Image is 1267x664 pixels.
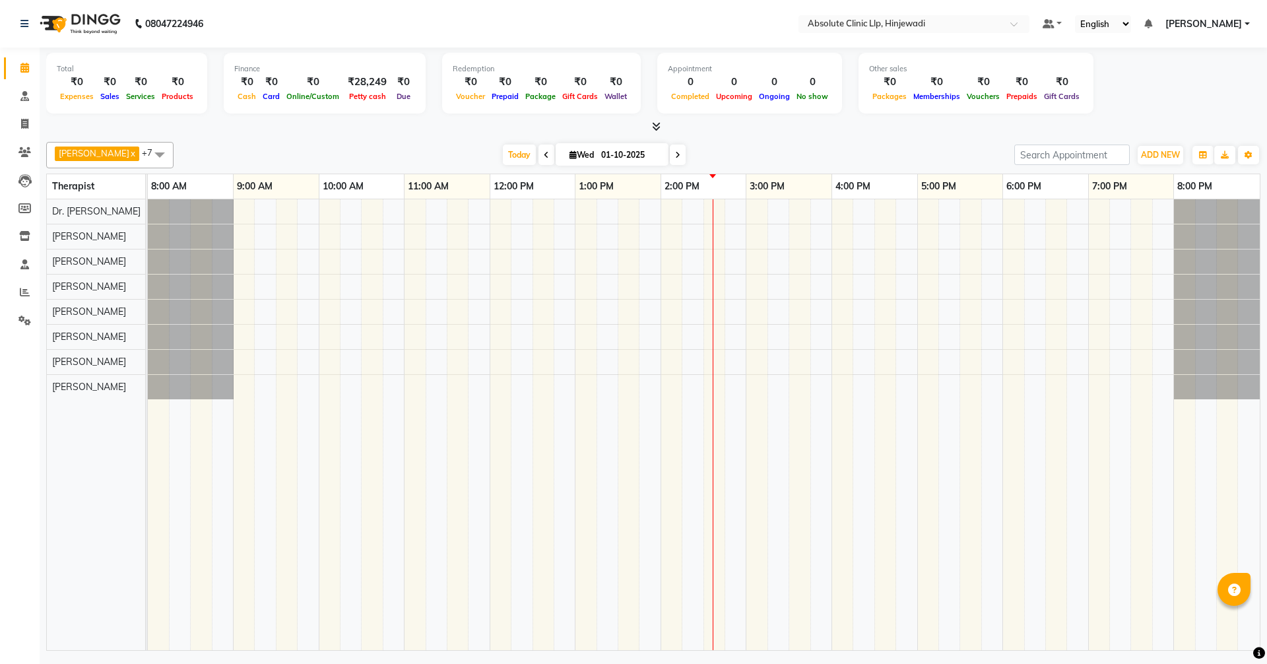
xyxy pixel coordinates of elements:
[52,230,126,242] span: [PERSON_NAME]
[488,75,522,90] div: ₹0
[793,92,831,101] span: No show
[453,92,488,101] span: Voucher
[832,177,874,196] a: 4:00 PM
[57,92,97,101] span: Expenses
[393,92,414,101] span: Due
[158,75,197,90] div: ₹0
[793,75,831,90] div: 0
[746,177,788,196] a: 3:00 PM
[158,92,197,101] span: Products
[234,92,259,101] span: Cash
[1003,92,1041,101] span: Prepaids
[1141,150,1180,160] span: ADD NEW
[234,63,415,75] div: Finance
[52,306,126,317] span: [PERSON_NAME]
[97,75,123,90] div: ₹0
[234,75,259,90] div: ₹0
[59,148,129,158] span: [PERSON_NAME]
[1041,92,1083,101] span: Gift Cards
[713,92,756,101] span: Upcoming
[668,75,713,90] div: 0
[1138,146,1183,164] button: ADD NEW
[259,75,283,90] div: ₹0
[405,177,452,196] a: 11:00 AM
[145,5,203,42] b: 08047224946
[918,177,959,196] a: 5:00 PM
[869,63,1083,75] div: Other sales
[756,75,793,90] div: 0
[490,177,537,196] a: 12:00 PM
[52,281,126,292] span: [PERSON_NAME]
[346,92,389,101] span: Petty cash
[148,177,190,196] a: 8:00 AM
[1089,177,1130,196] a: 7:00 PM
[319,177,367,196] a: 10:00 AM
[34,5,124,42] img: logo
[1212,611,1254,651] iframe: chat widget
[910,92,963,101] span: Memberships
[559,75,601,90] div: ₹0
[963,75,1003,90] div: ₹0
[259,92,283,101] span: Card
[453,75,488,90] div: ₹0
[575,177,617,196] a: 1:00 PM
[52,331,126,343] span: [PERSON_NAME]
[601,92,630,101] span: Wallet
[522,75,559,90] div: ₹0
[52,205,141,217] span: Dr. [PERSON_NAME]
[1003,75,1041,90] div: ₹0
[522,92,559,101] span: Package
[52,381,126,393] span: [PERSON_NAME]
[601,75,630,90] div: ₹0
[1174,177,1216,196] a: 8:00 PM
[234,177,276,196] a: 9:00 AM
[453,63,630,75] div: Redemption
[57,63,197,75] div: Total
[597,145,663,165] input: 2025-10-01
[756,92,793,101] span: Ongoing
[869,92,910,101] span: Packages
[57,75,97,90] div: ₹0
[488,92,522,101] span: Prepaid
[963,92,1003,101] span: Vouchers
[559,92,601,101] span: Gift Cards
[52,356,126,368] span: [PERSON_NAME]
[910,75,963,90] div: ₹0
[503,145,536,165] span: Today
[869,75,910,90] div: ₹0
[123,92,158,101] span: Services
[668,63,831,75] div: Appointment
[661,177,703,196] a: 2:00 PM
[283,92,342,101] span: Online/Custom
[1165,17,1242,31] span: [PERSON_NAME]
[129,148,135,158] a: x
[142,147,162,158] span: +7
[97,92,123,101] span: Sales
[392,75,415,90] div: ₹0
[566,150,597,160] span: Wed
[123,75,158,90] div: ₹0
[52,255,126,267] span: [PERSON_NAME]
[1041,75,1083,90] div: ₹0
[1014,145,1130,165] input: Search Appointment
[668,92,713,101] span: Completed
[713,75,756,90] div: 0
[52,180,94,192] span: Therapist
[342,75,392,90] div: ₹28,249
[1003,177,1045,196] a: 6:00 PM
[283,75,342,90] div: ₹0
